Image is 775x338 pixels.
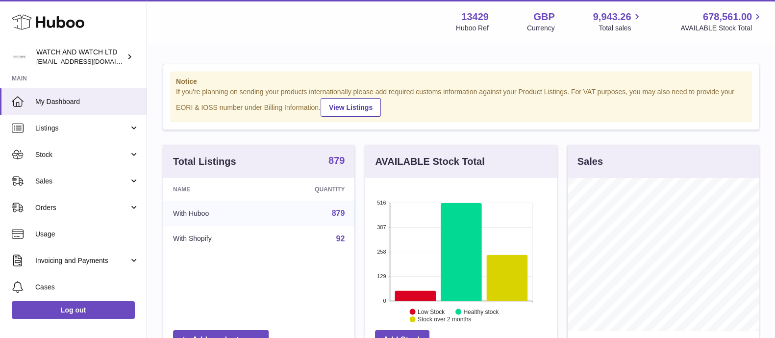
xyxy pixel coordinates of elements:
span: Total sales [599,24,642,33]
text: 516 [377,200,386,206]
a: Log out [12,301,135,319]
a: 879 [328,156,345,167]
strong: Notice [176,77,746,86]
h3: Sales [577,155,603,168]
text: Low Stock [418,308,445,315]
a: 678,561.00 AVAILABLE Stock Total [680,10,763,33]
div: Currency [527,24,555,33]
div: If you're planning on sending your products internationally please add required customs informati... [176,87,746,117]
a: 879 [332,209,345,217]
span: Sales [35,177,129,186]
span: Stock [35,150,129,159]
span: Orders [35,203,129,212]
h3: Total Listings [173,155,236,168]
strong: 13429 [461,10,489,24]
text: Stock over 2 months [418,316,471,323]
div: WATCH AND WATCH LTD [36,48,125,66]
span: 678,561.00 [703,10,752,24]
img: internalAdmin-13429@internal.huboo.com [12,50,26,64]
text: 387 [377,224,386,230]
td: With Shopify [163,226,266,252]
td: With Huboo [163,201,266,226]
span: AVAILABLE Stock Total [680,24,763,33]
span: [EMAIL_ADDRESS][DOMAIN_NAME] [36,57,144,65]
h3: AVAILABLE Stock Total [375,155,484,168]
th: Name [163,178,266,201]
a: 9,943.26 Total sales [593,10,643,33]
text: 258 [377,249,386,255]
span: 9,943.26 [593,10,631,24]
strong: GBP [533,10,554,24]
span: Listings [35,124,129,133]
span: My Dashboard [35,97,139,106]
text: 129 [377,273,386,279]
text: Healthy stock [464,308,500,315]
th: Quantity [266,178,354,201]
span: Cases [35,283,139,292]
strong: 879 [328,156,345,165]
text: 0 [383,298,386,304]
span: Invoicing and Payments [35,256,129,265]
a: View Listings [321,98,381,117]
div: Huboo Ref [456,24,489,33]
span: Usage [35,230,139,239]
a: 92 [336,234,345,243]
